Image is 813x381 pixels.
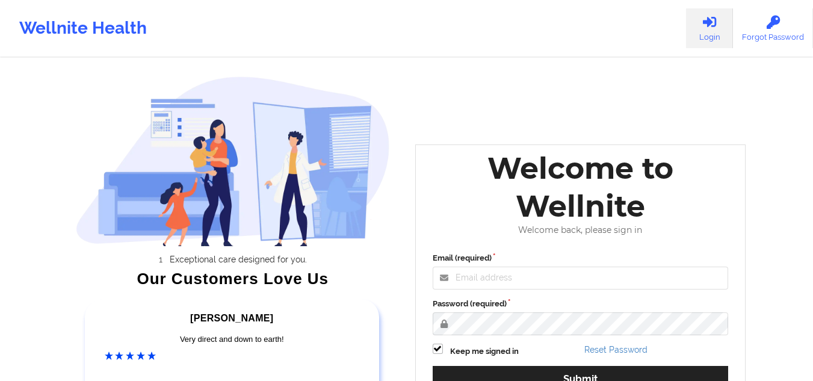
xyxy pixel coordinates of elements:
a: Login [686,8,733,48]
div: Welcome back, please sign in [424,225,737,235]
label: Email (required) [433,252,729,264]
div: Very direct and down to earth! [105,333,360,345]
div: Our Customers Love Us [76,273,390,285]
input: Email address [433,267,729,290]
label: Keep me signed in [450,345,519,358]
img: wellnite-auth-hero_200.c722682e.png [76,76,390,246]
a: Forgot Password [733,8,813,48]
a: Reset Password [584,345,648,355]
span: [PERSON_NAME] [190,313,273,323]
label: Password (required) [433,298,729,310]
li: Exceptional care designed for you. [87,255,390,264]
div: Welcome to Wellnite [424,149,737,225]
